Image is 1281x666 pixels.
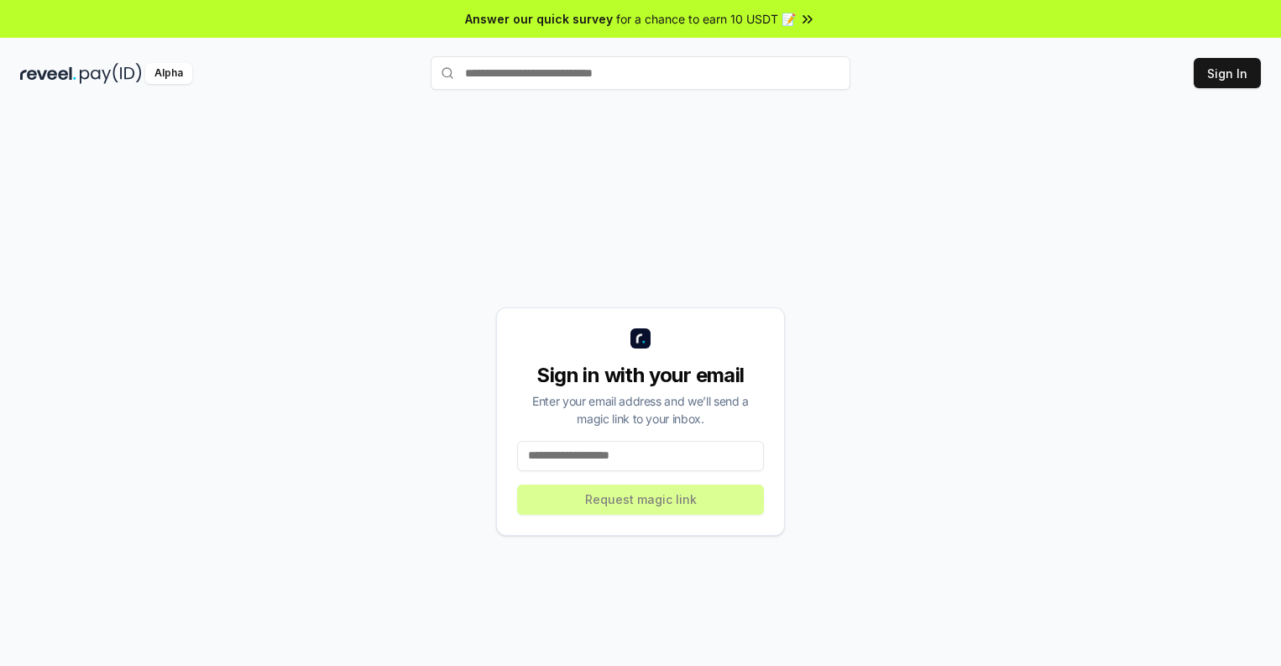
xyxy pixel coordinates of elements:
[80,63,142,84] img: pay_id
[517,362,764,389] div: Sign in with your email
[1194,58,1261,88] button: Sign In
[630,328,651,349] img: logo_small
[20,63,76,84] img: reveel_dark
[616,10,796,28] span: for a chance to earn 10 USDT 📝
[465,10,613,28] span: Answer our quick survey
[517,392,764,427] div: Enter your email address and we’ll send a magic link to your inbox.
[145,63,192,84] div: Alpha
